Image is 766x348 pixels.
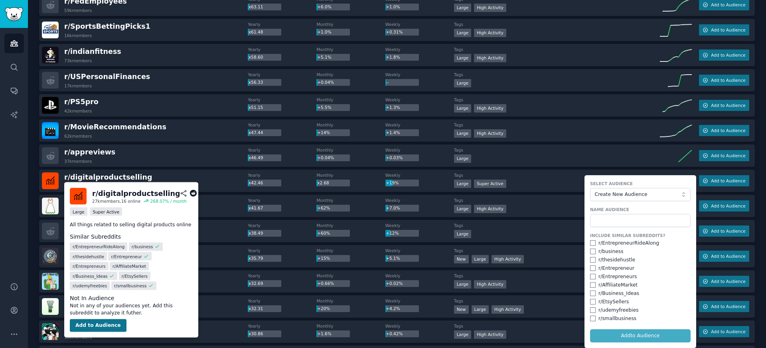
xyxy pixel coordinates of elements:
span: Add to Audience [711,77,745,83]
dt: Tags [454,147,660,153]
dt: Yearly [248,298,316,304]
span: +15% [317,256,330,261]
span: +1.6% [317,331,331,336]
span: +1.4% [386,130,400,135]
div: High Activity [474,104,506,113]
span: r/ AffiliateMarket [113,263,146,269]
dt: Monthly [316,122,385,128]
button: Add to Audience [70,319,126,332]
div: 37k members [64,158,92,164]
span: r/ smallbusiness [114,283,147,289]
span: r/ Entrepreneurs [73,263,106,269]
dt: Weekly [385,172,454,178]
div: Large [454,280,472,289]
span: r/ USPersonalFinances [64,73,150,81]
img: IndianFashion [42,198,59,214]
span: Add to Audience [711,153,745,158]
div: Large [454,54,472,62]
div: Large [454,104,472,113]
img: MatchaEverything [42,298,59,315]
span: +1.8% [386,55,400,59]
div: 42k members [64,108,92,114]
span: r/ Entrepreneur [111,253,142,259]
div: r/ business [598,248,624,255]
img: GummySearch logo [5,7,23,21]
span: +62% [317,206,330,210]
span: r/ SportsBettingPicks1 [64,22,150,30]
dt: Monthly [316,298,385,304]
span: +19% [386,180,399,185]
span: r/ udemyfreebies [73,283,107,289]
span: Add to Audience [711,178,745,184]
img: FashionforIndia [42,323,59,340]
dt: Monthly [316,97,385,103]
span: +0.42% [386,331,403,336]
span: -- [386,80,389,85]
span: Add to Audience [711,329,745,334]
button: Add to Audience [699,225,749,237]
div: 30k members [64,334,92,340]
img: SportsBettingPicks1 [42,22,59,38]
span: Add to Audience [711,27,745,33]
span: x58.60 [249,55,263,59]
img: indianfitness [42,47,59,63]
span: r/ indianfitness [64,47,121,55]
div: r/ EntrepreneurRideAlong [598,240,659,247]
div: High Activity [492,305,524,314]
button: Add to Audience [699,150,749,161]
dt: Monthly [316,72,385,77]
span: Add to Audience [711,103,745,108]
button: Add to Audience [699,125,749,136]
dt: Tags [454,273,660,279]
dt: Monthly [316,223,385,228]
dt: Yearly [248,223,316,228]
dt: Yearly [248,248,316,253]
div: Large [454,79,472,87]
button: Add to Audience [699,75,749,86]
span: x35.79 [249,256,263,261]
img: EU_Economics [42,248,59,265]
div: Large [454,154,472,163]
div: Large [472,305,489,314]
div: High Activity [474,330,506,339]
div: r/ Entrepreneurs [598,273,637,281]
dt: Weekly [385,298,454,304]
dt: Yearly [248,72,316,77]
div: r/ udemyfreebies [598,307,639,314]
div: 16k members [64,33,92,38]
span: x32.31 [249,306,263,311]
dt: Yearly [248,198,316,203]
dt: Weekly [385,248,454,253]
dt: Yearly [248,273,316,279]
div: Large [454,230,472,238]
span: +20% [317,306,330,311]
dt: Tags [454,97,660,103]
div: High Activity [474,54,506,62]
span: x63.11 [249,4,263,9]
p: All things related to selling digital products online [70,221,193,229]
span: r/ MovieRecommendations [64,123,166,131]
span: x61.48 [249,30,263,34]
div: Large [454,29,472,37]
div: r/ EtsySellers [598,299,629,306]
span: x56.33 [249,80,263,85]
button: Add to Audience [699,276,749,287]
div: Large [454,4,472,12]
div: Large [454,205,472,213]
span: Add to Audience [711,2,745,8]
dt: Not In Audience [70,294,193,303]
span: r/ PS5pro [64,98,99,106]
button: Create New Audience [590,188,691,202]
span: +0.02% [386,281,403,286]
dt: Monthly [316,323,385,329]
span: +14% [317,130,330,135]
span: +1.3% [386,105,400,110]
dt: Weekly [385,323,454,329]
dt: Yearly [248,147,316,153]
div: New [454,255,469,263]
dt: Monthly [316,248,385,253]
button: Add to Audience [699,301,749,312]
div: r/ Business_Ideas [598,290,639,297]
span: +5.1% [317,55,331,59]
span: +0.03% [386,155,403,160]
